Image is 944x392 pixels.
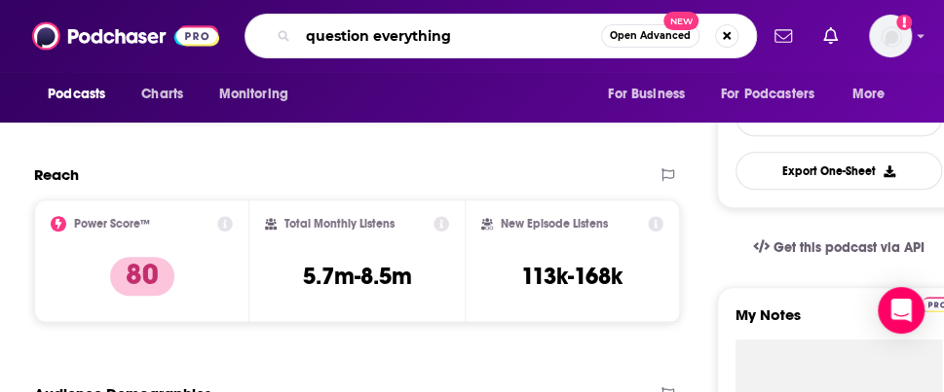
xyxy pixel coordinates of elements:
[245,14,757,58] div: Search podcasts, credits, & more...
[34,76,131,113] button: open menu
[32,18,219,54] img: Podchaser - Follow, Share and Rate Podcasts
[48,81,105,108] span: Podcasts
[298,20,601,52] input: Search podcasts, credits, & more...
[869,15,912,57] button: Show profile menu
[608,81,685,108] span: For Business
[815,19,846,53] a: Show notifications dropdown
[34,165,79,184] h2: Reach
[74,217,150,231] h2: Power Score™
[852,81,886,108] span: More
[218,81,287,108] span: Monitoring
[663,12,699,30] span: New
[205,76,313,113] button: open menu
[869,15,912,57] img: User Profile
[129,76,195,113] a: Charts
[284,217,395,231] h2: Total Monthly Listens
[601,24,699,48] button: Open AdvancedNew
[878,287,925,334] div: Open Intercom Messenger
[869,15,912,57] span: Logged in as hannah.bishop
[141,81,183,108] span: Charts
[736,152,942,190] button: Export One-Sheet
[839,76,910,113] button: open menu
[767,19,800,53] a: Show notifications dropdown
[110,257,174,296] p: 80
[737,224,940,271] a: Get this podcast via API
[521,262,623,291] h3: 113k-168k
[302,262,411,291] h3: 5.7m-8.5m
[610,31,691,41] span: Open Advanced
[736,305,942,339] label: My Notes
[896,15,912,30] svg: Add a profile image
[721,81,814,108] span: For Podcasters
[708,76,843,113] button: open menu
[501,217,608,231] h2: New Episode Listens
[774,239,925,256] span: Get this podcast via API
[594,76,709,113] button: open menu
